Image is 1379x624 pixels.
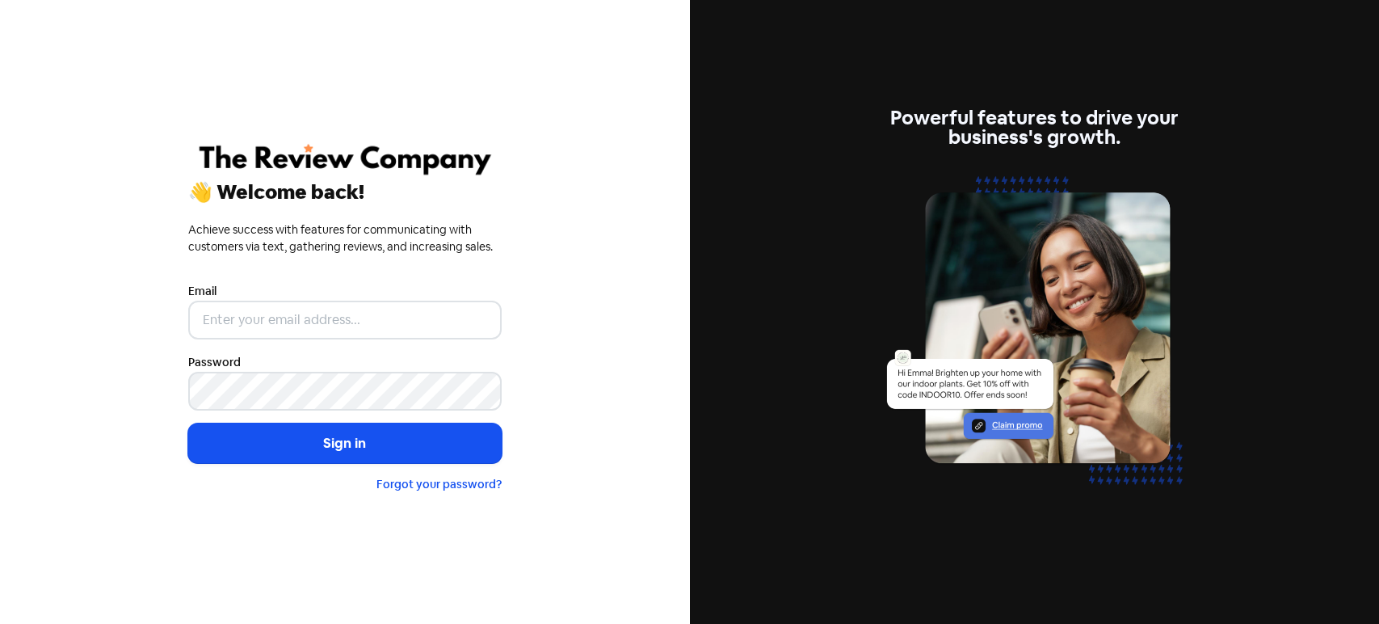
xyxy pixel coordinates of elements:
label: Email [188,283,217,300]
label: Password [188,354,241,371]
div: Powerful features to drive your business's growth. [877,108,1191,147]
div: Achieve success with features for communicating with customers via text, gathering reviews, and i... [188,221,502,255]
button: Sign in [188,424,502,464]
img: text-marketing [877,167,1191,515]
div: 👋 Welcome back! [188,183,502,202]
input: Enter your email address... [188,301,502,339]
a: Forgot your password? [376,477,502,491]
